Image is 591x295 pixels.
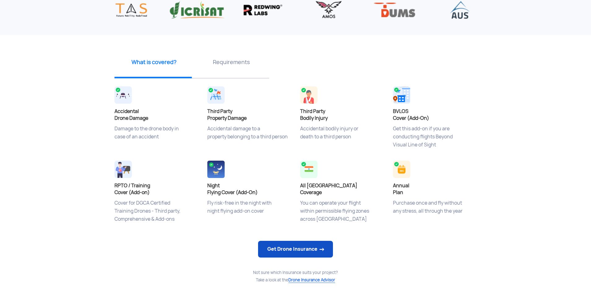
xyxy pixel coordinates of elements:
h4: Accidental Drone Damage [114,108,198,122]
h4: Annual Plan [393,182,477,196]
img: TAS [103,0,160,20]
img: Redwing labs [235,0,291,20]
h4: Third Party Property Damage [207,108,291,122]
h4: RPTO / Training Cover (Add-on) [114,182,198,196]
h4: Third Party Bodily Injury [300,108,384,122]
p: Accidental damage to a property belonging to a third person [207,125,291,156]
p: What is covered? [118,58,190,66]
div: Not sure which Insurance suits your project? Take a look at the [114,269,477,284]
img: AUS [432,0,488,20]
p: Damage to the drone body in case of an accident [114,125,198,156]
p: You can operate your flight within permissible flying zones across [GEOGRAPHIC_DATA] [300,199,384,230]
p: Accidental bodily injury or death to a third person [300,125,384,156]
h4: All [GEOGRAPHIC_DATA] Coverage [300,182,384,196]
img: DUMS [366,0,422,20]
p: Purchase once and fly without any stress, all through the year [393,199,477,230]
h4: BVLOS Cover (Add-On) [393,108,477,122]
img: Vicrisat [169,0,225,20]
p: Fly risk-free in the night with night flying add-on cover [207,199,291,230]
img: AMOS [300,0,357,20]
p: Get this add-on if you are conducting flights Beyond Visual Line of Sight [393,125,477,156]
p: Cover for DGCA Certified Training Drones - Third party, Comprehensive & Add-ons [114,199,198,230]
span: Drone Insurance Advisor [288,277,335,283]
p: Requirements [195,58,268,66]
h4: Night Flying Cover (Add-On) [207,182,291,196]
a: Get Drone Insurance [258,241,333,258]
